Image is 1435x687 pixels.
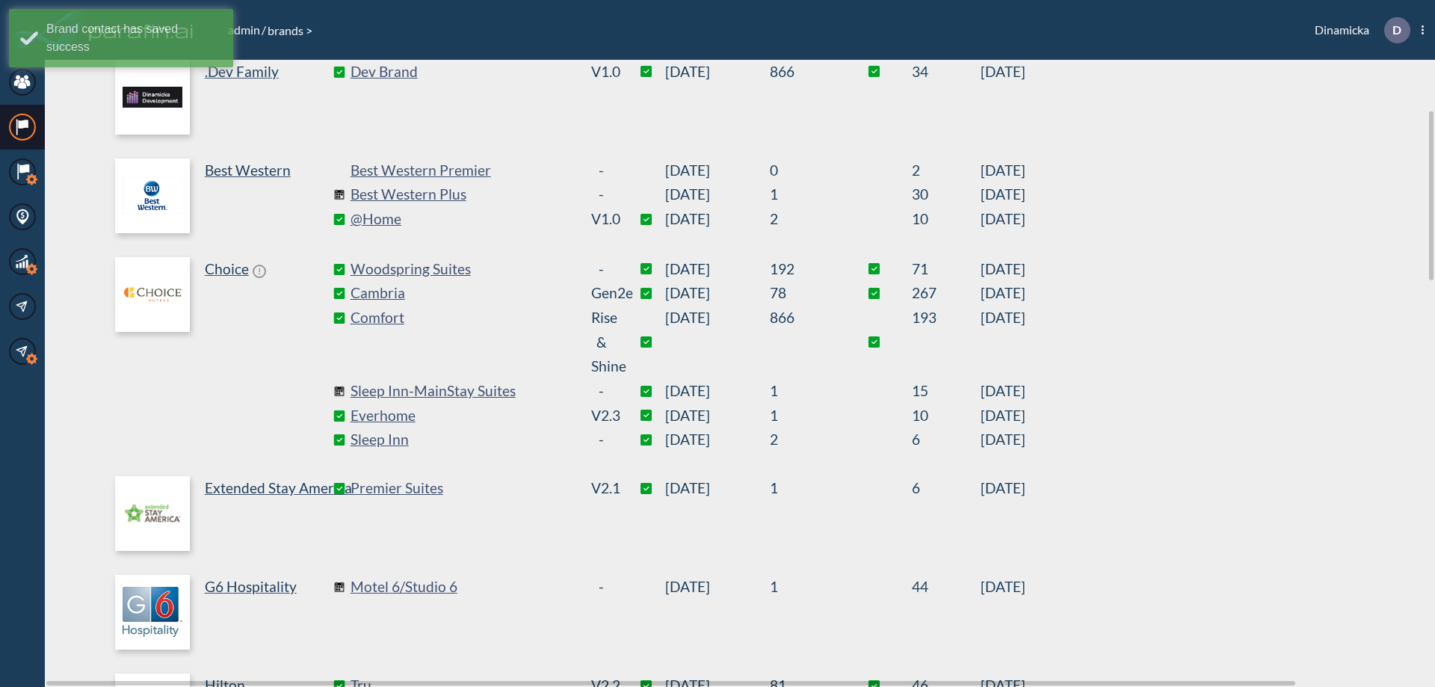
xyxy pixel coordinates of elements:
span: [DATE] [981,379,1025,404]
a: @Home [351,207,575,232]
span: [DATE] [981,207,1025,232]
span: [DATE] [665,404,770,428]
span: [DATE] [981,60,1025,84]
span: [DATE] [665,257,770,282]
sapn: 0 [770,158,837,183]
sapn: 193 [912,306,981,379]
span: [DATE] [981,158,1025,183]
img: logo [115,60,190,135]
span: [DATE] [665,428,770,452]
div: Brand contact has saved success [46,20,222,56]
sapn: 866 [770,306,837,379]
a: Extended Stay America [115,476,339,551]
div: v2.1 [591,476,611,501]
img: comingSoon [333,189,345,200]
span: [DATE] [665,60,770,84]
p: .Dev Family [205,60,279,84]
span: [DATE] [981,404,1025,428]
span: [DATE] [981,257,1025,282]
a: Best Western [115,158,339,233]
sapn: 2 [770,428,837,452]
sapn: 1 [770,575,837,600]
a: G6 Hospitality [115,575,339,650]
span: [DATE] [665,207,770,232]
span: [DATE] [981,281,1025,306]
p: Best Western [205,158,291,183]
a: Premier Suites [351,476,575,501]
span: [DATE] [665,476,770,501]
div: v2.3 [591,404,611,428]
sapn: 78 [770,281,837,306]
span: [DATE] [665,306,770,379]
div: - [591,575,611,600]
img: logo [115,575,190,650]
p: D [1392,23,1401,37]
div: Rise & Shine [591,306,611,379]
div: - [591,379,611,404]
a: Best Western Premier [351,158,575,183]
span: [DATE] [981,182,1025,207]
a: Motel 6/Studio 6 [351,575,575,600]
a: Dev Brand [351,60,575,84]
sapn: 1 [770,182,837,207]
sapn: 10 [912,404,981,428]
div: - [591,257,611,282]
a: Choice! [115,257,339,452]
sapn: 10 [912,207,981,232]
sapn: 71 [912,257,981,282]
img: comingSoon [333,582,345,593]
sapn: 192 [770,257,837,282]
p: Choice [205,257,249,282]
div: Gen2e [591,281,611,306]
p: G6 Hospitality [205,575,297,600]
sapn: 44 [912,575,981,600]
div: - [591,182,611,207]
div: v1.0 [591,60,611,84]
sapn: 1 [770,476,837,501]
span: brands > [266,23,314,37]
li: / [226,21,266,39]
span: [DATE] [665,182,770,207]
div: v1.0 [591,207,611,232]
sapn: 267 [912,281,981,306]
span: [DATE] [981,575,1025,600]
img: logo [115,476,190,551]
img: logo [115,158,190,233]
div: - [591,428,611,452]
sapn: 1 [770,379,837,404]
span: [DATE] [981,306,1025,379]
span: [DATE] [665,379,770,404]
a: Everhome [351,404,575,428]
a: Woodspring Suites [351,257,575,282]
img: logo [115,257,190,332]
sapn: 30 [912,182,981,207]
img: comingSoon [333,386,345,397]
span: [DATE] [665,158,770,183]
div: Dinamicka [1292,17,1424,43]
span: [DATE] [665,281,770,306]
a: Best Western Plus [351,182,575,207]
sapn: 6 [912,476,981,501]
sapn: 34 [912,60,981,84]
a: Cambria [351,281,575,306]
sapn: 1 [770,404,837,428]
div: - [591,158,611,183]
a: admin [226,22,262,37]
sapn: 6 [912,428,981,452]
span: [DATE] [981,428,1025,452]
a: Sleep Inn-MainStay Suites [351,379,575,404]
span: [DATE] [981,476,1025,501]
a: .Dev Family [115,60,339,135]
a: Comfort [351,306,575,379]
span: ! [253,265,266,278]
sapn: 866 [770,60,837,84]
sapn: 15 [912,379,981,404]
p: Extended Stay America [205,476,352,501]
sapn: 2 [912,158,981,183]
span: [DATE] [665,575,770,600]
a: Sleep Inn [351,428,575,452]
sapn: 2 [770,207,837,232]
